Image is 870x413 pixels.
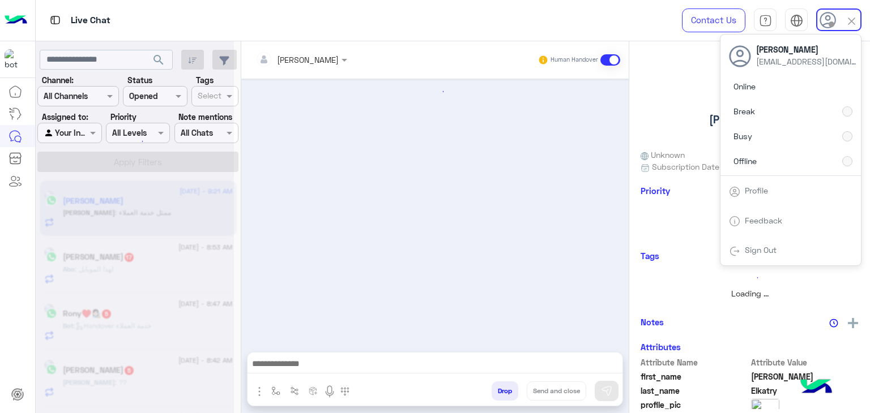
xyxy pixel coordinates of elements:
[641,371,749,382] span: first_name
[845,15,858,28] img: close
[641,385,749,397] span: last_name
[249,81,622,101] div: loading...
[492,381,518,401] button: Drop
[652,161,750,173] span: Subscription Date : [DATE]
[729,186,740,197] img: tab
[745,186,768,195] a: Profile
[751,371,859,382] span: Ahmed
[125,131,144,151] div: loading...
[729,246,740,257] img: tab
[754,8,777,32] a: tab
[731,289,769,298] span: Loading ...
[290,386,299,395] img: Trigger scenario
[5,49,25,70] img: 1403182699927242
[340,387,349,396] img: make a call
[323,385,336,398] img: send voice note
[829,319,838,328] img: notes
[751,356,859,368] span: Attribute Value
[745,245,777,255] a: Sign Out
[48,13,62,27] img: tab
[641,356,749,368] span: Attribute Name
[196,89,221,104] div: Select
[267,381,285,400] button: select flow
[790,14,803,27] img: tab
[643,268,856,287] div: loading...
[309,386,318,395] img: create order
[759,14,772,27] img: tab
[304,381,323,400] button: create order
[756,44,858,55] span: [PERSON_NAME]
[641,186,670,196] h6: Priority
[682,8,745,32] a: Contact Us
[271,386,280,395] img: select flow
[745,216,782,225] a: Feedback
[709,113,791,126] h5: [PERSON_NAME]
[551,55,598,64] small: Human Handover
[641,251,859,261] h6: Tags
[285,381,304,400] button: Trigger scenario
[5,8,27,32] img: Logo
[729,216,740,227] img: tab
[71,13,110,28] p: Live Chat
[643,203,856,223] div: loading...
[796,368,836,407] img: hulul-logo.png
[527,381,586,401] button: Send and close
[641,317,664,327] h6: Notes
[641,342,681,352] h6: Attributes
[641,149,685,161] span: Unknown
[601,385,612,397] img: send message
[756,55,858,67] span: [EMAIL_ADDRESS][DOMAIN_NAME]
[751,385,859,397] span: Elkatry
[848,318,858,328] img: add
[253,385,266,398] img: send attachment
